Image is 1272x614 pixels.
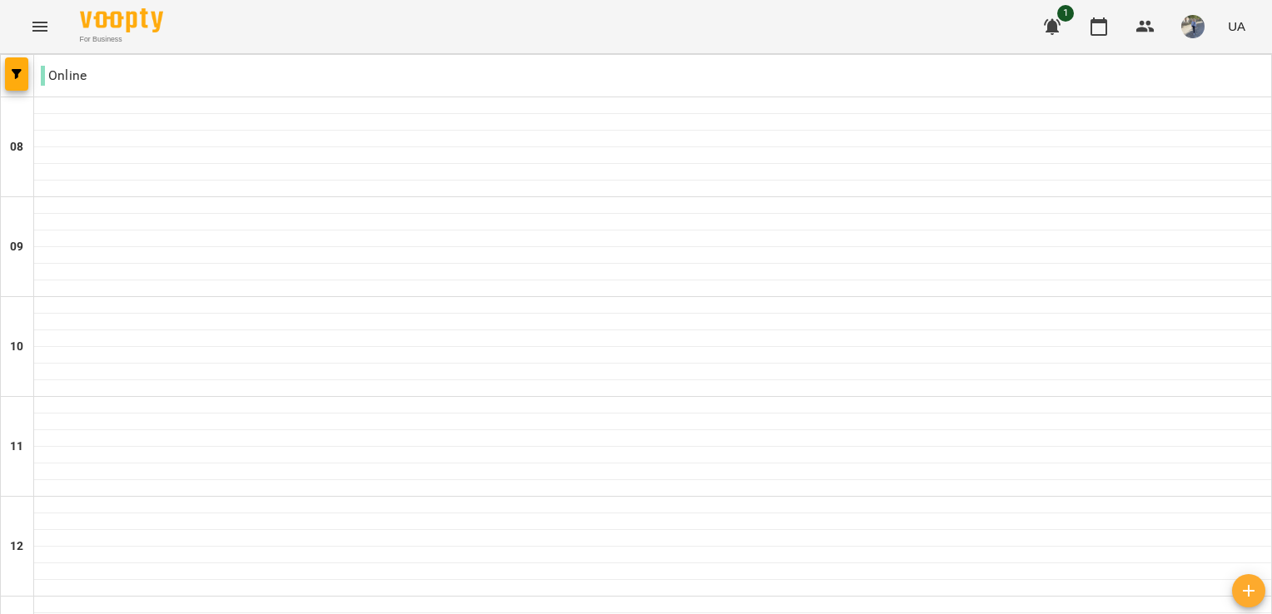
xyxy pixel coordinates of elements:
h6: 11 [10,438,23,456]
button: Menu [20,7,60,47]
h6: 12 [10,537,23,556]
span: 1 [1057,5,1074,22]
img: 9057b12b0e3b5674d2908fc1e5c3d556.jpg [1181,15,1205,38]
button: UA [1221,11,1252,42]
span: For Business [80,34,163,45]
img: Voopty Logo [80,8,163,32]
button: Створити урок [1232,574,1265,607]
h6: 09 [10,238,23,256]
span: UA [1228,17,1245,35]
h6: 10 [10,338,23,356]
h6: 08 [10,138,23,156]
p: Online [41,66,87,86]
